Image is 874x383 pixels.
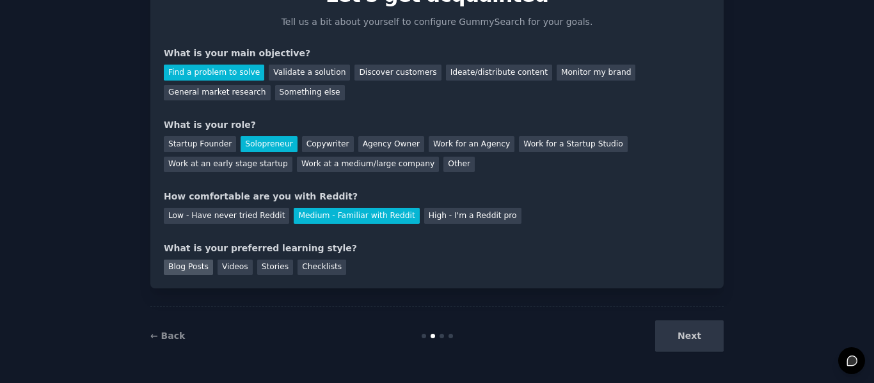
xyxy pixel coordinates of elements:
div: Videos [218,260,253,276]
div: Validate a solution [269,65,350,81]
div: Work for an Agency [429,136,514,152]
div: Checklists [298,260,346,276]
div: Agency Owner [358,136,424,152]
div: General market research [164,85,271,101]
div: Monitor my brand [557,65,635,81]
div: Ideate/distribute content [446,65,552,81]
div: Medium - Familiar with Reddit [294,208,419,224]
div: What is your role? [164,118,710,132]
div: Startup Founder [164,136,236,152]
div: Discover customers [354,65,441,81]
div: Other [443,157,475,173]
div: Find a problem to solve [164,65,264,81]
div: Work at a medium/large company [297,157,439,173]
div: Work for a Startup Studio [519,136,627,152]
div: Stories [257,260,293,276]
div: What is your preferred learning style? [164,242,710,255]
div: How comfortable are you with Reddit? [164,190,710,203]
div: Blog Posts [164,260,213,276]
div: High - I'm a Reddit pro [424,208,521,224]
div: What is your main objective? [164,47,710,60]
div: Copywriter [302,136,354,152]
div: Solopreneur [241,136,297,152]
a: ← Back [150,331,185,341]
div: Low - Have never tried Reddit [164,208,289,224]
p: Tell us a bit about yourself to configure GummySearch for your goals. [276,15,598,29]
div: Something else [275,85,345,101]
div: Work at an early stage startup [164,157,292,173]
